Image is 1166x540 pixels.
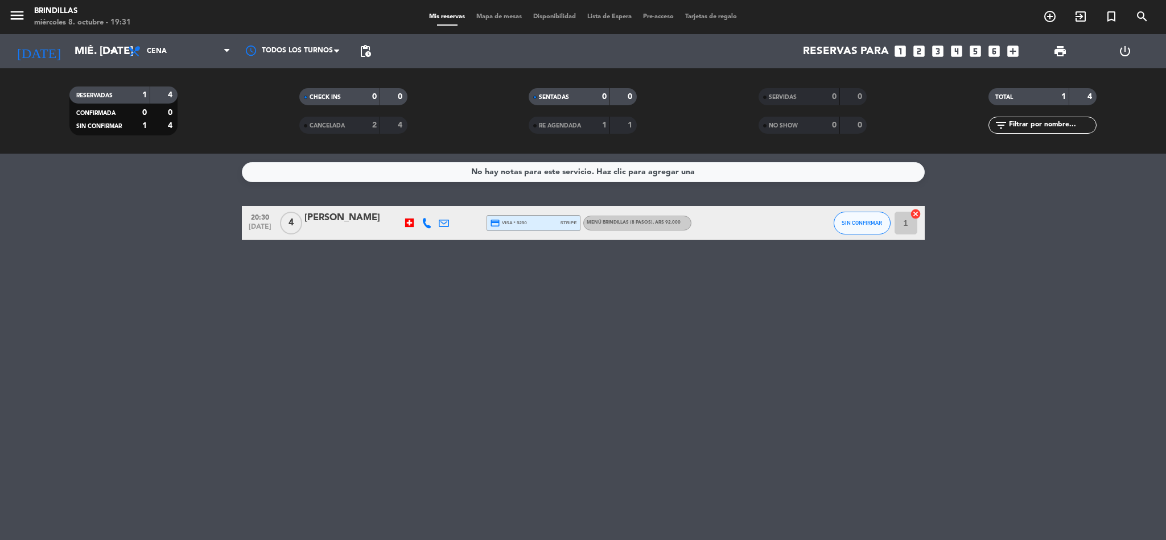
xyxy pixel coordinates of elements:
[1006,44,1020,59] i: add_box
[1105,10,1118,23] i: turned_in_not
[471,166,695,179] div: No hay notas para este servicio. Haz clic para agregar una
[1061,93,1066,101] strong: 1
[842,220,882,226] span: SIN CONFIRMAR
[912,44,926,59] i: looks_two
[76,93,113,98] span: RESERVADAS
[1053,44,1067,58] span: print
[142,109,147,117] strong: 0
[832,93,837,101] strong: 0
[803,45,889,57] span: Reservas para
[398,93,405,101] strong: 0
[398,121,405,129] strong: 4
[949,44,964,59] i: looks_4
[653,220,681,225] span: , ARS 92.000
[637,14,679,20] span: Pre-acceso
[168,122,175,130] strong: 4
[106,44,120,58] i: arrow_drop_down
[834,212,891,234] button: SIN CONFIRMAR
[769,94,797,100] span: SERVIDAS
[490,218,500,228] i: credit_card
[359,44,372,58] span: pending_actions
[769,123,798,129] span: NO SHOW
[76,123,122,129] span: SIN CONFIRMAR
[310,94,341,100] span: CHECK INS
[561,219,577,226] span: stripe
[994,118,1008,132] i: filter_list
[528,14,582,20] span: Disponibilidad
[304,211,401,225] div: [PERSON_NAME]
[310,123,345,129] span: CANCELADA
[858,93,864,101] strong: 0
[1093,34,1157,68] div: LOG OUT
[142,122,147,130] strong: 1
[471,14,528,20] span: Mapa de mesas
[893,44,908,59] i: looks_one
[832,121,837,129] strong: 0
[995,94,1013,100] span: TOTAL
[423,14,471,20] span: Mis reservas
[34,6,131,17] div: Brindillas
[1008,119,1096,131] input: Filtrar por nombre...
[147,47,167,55] span: Cena
[587,220,681,225] span: Menú Brindillas (8 Pasos)
[9,39,69,64] i: [DATE]
[602,93,607,101] strong: 0
[628,121,634,129] strong: 1
[539,123,581,129] span: RE AGENDADA
[168,91,175,99] strong: 4
[987,44,1002,59] i: looks_6
[246,223,274,236] span: [DATE]
[910,208,921,220] i: cancel
[1087,93,1094,101] strong: 4
[539,94,569,100] span: SENTADAS
[679,14,743,20] span: Tarjetas de regalo
[9,7,26,28] button: menu
[168,109,175,117] strong: 0
[9,7,26,24] i: menu
[602,121,607,129] strong: 1
[628,93,634,101] strong: 0
[1043,10,1057,23] i: add_circle_outline
[858,121,864,129] strong: 0
[582,14,637,20] span: Lista de Espera
[1118,44,1132,58] i: power_settings_new
[490,218,527,228] span: visa * 5250
[280,212,302,234] span: 4
[968,44,983,59] i: looks_5
[372,121,377,129] strong: 2
[76,110,116,116] span: CONFIRMADA
[34,17,131,28] div: miércoles 8. octubre - 19:31
[1135,10,1149,23] i: search
[1074,10,1087,23] i: exit_to_app
[372,93,377,101] strong: 0
[142,91,147,99] strong: 1
[246,210,274,223] span: 20:30
[930,44,945,59] i: looks_3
